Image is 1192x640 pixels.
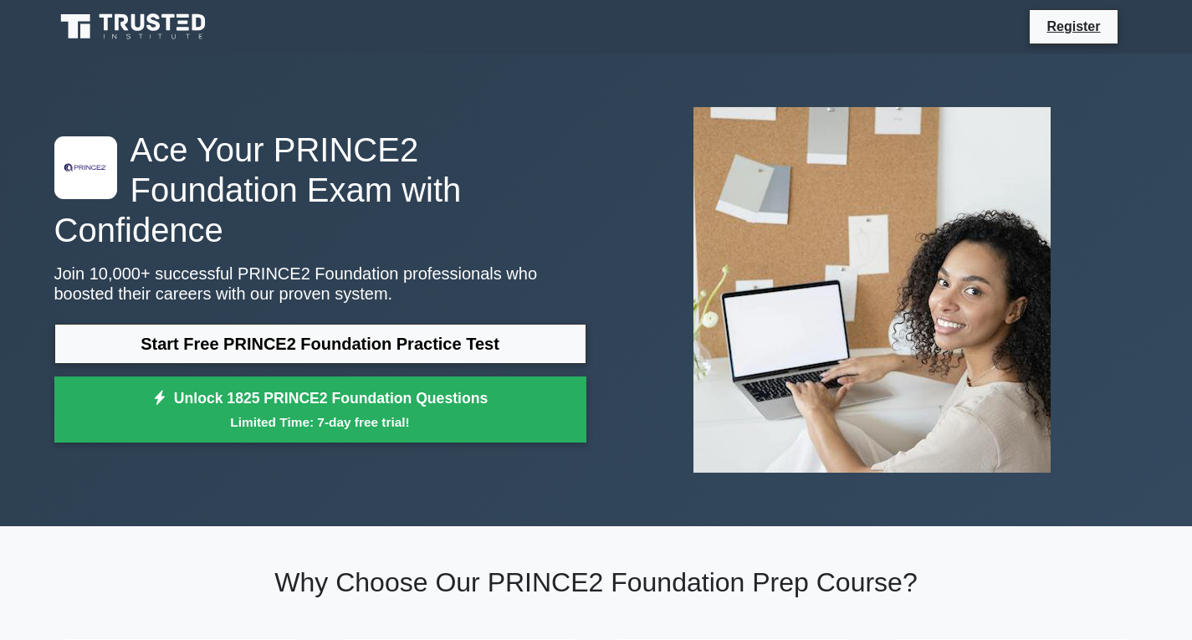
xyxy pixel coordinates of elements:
[54,130,586,250] h1: Ace Your PRINCE2 Foundation Exam with Confidence
[75,412,565,432] small: Limited Time: 7-day free trial!
[54,324,586,364] a: Start Free PRINCE2 Foundation Practice Test
[1036,16,1110,37] a: Register
[54,566,1138,598] h2: Why Choose Our PRINCE2 Foundation Prep Course?
[54,376,586,443] a: Unlock 1825 PRINCE2 Foundation QuestionsLimited Time: 7-day free trial!
[54,264,586,304] p: Join 10,000+ successful PRINCE2 Foundation professionals who boosted their careers with our prove...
